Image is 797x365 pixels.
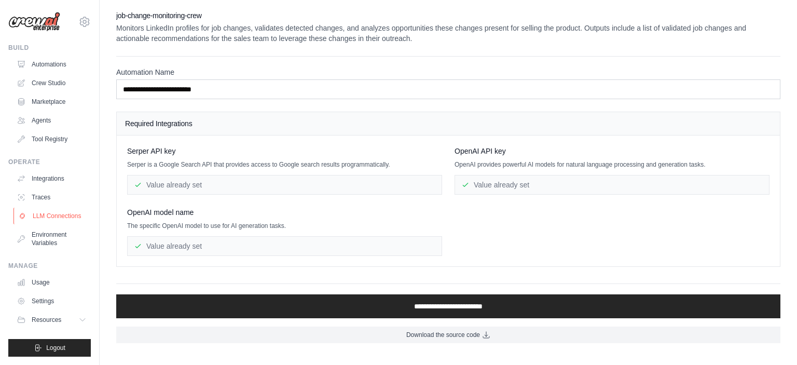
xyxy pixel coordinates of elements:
[8,339,91,357] button: Logout
[12,56,91,73] a: Automations
[127,175,442,195] div: Value already set
[127,222,442,230] p: The specific OpenAI model to use for AI generation tasks.
[406,331,480,339] span: Download the source code
[127,236,442,256] div: Value already set
[116,327,780,343] a: Download the source code
[46,344,65,352] span: Logout
[12,274,91,291] a: Usage
[455,146,506,156] span: OpenAI API key
[12,189,91,206] a: Traces
[125,118,772,129] h4: Required Integrations
[12,226,91,251] a: Environment Variables
[8,44,91,52] div: Build
[116,10,780,21] h2: job-change-monitoring-crew
[455,175,769,195] div: Value already set
[12,312,91,328] button: Resources
[8,158,91,166] div: Operate
[8,12,60,32] img: Logo
[12,170,91,187] a: Integrations
[12,112,91,129] a: Agents
[13,208,92,224] a: LLM Connections
[127,207,194,218] span: OpenAI model name
[116,67,780,77] label: Automation Name
[12,75,91,91] a: Crew Studio
[127,146,175,156] span: Serper API key
[116,23,780,44] p: Monitors LinkedIn profiles for job changes, validates detected changes, and analyzes opportunitie...
[127,160,442,169] p: Serper is a Google Search API that provides access to Google search results programmatically.
[455,160,769,169] p: OpenAI provides powerful AI models for natural language processing and generation tasks.
[12,293,91,309] a: Settings
[8,262,91,270] div: Manage
[12,93,91,110] a: Marketplace
[12,131,91,147] a: Tool Registry
[32,316,61,324] span: Resources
